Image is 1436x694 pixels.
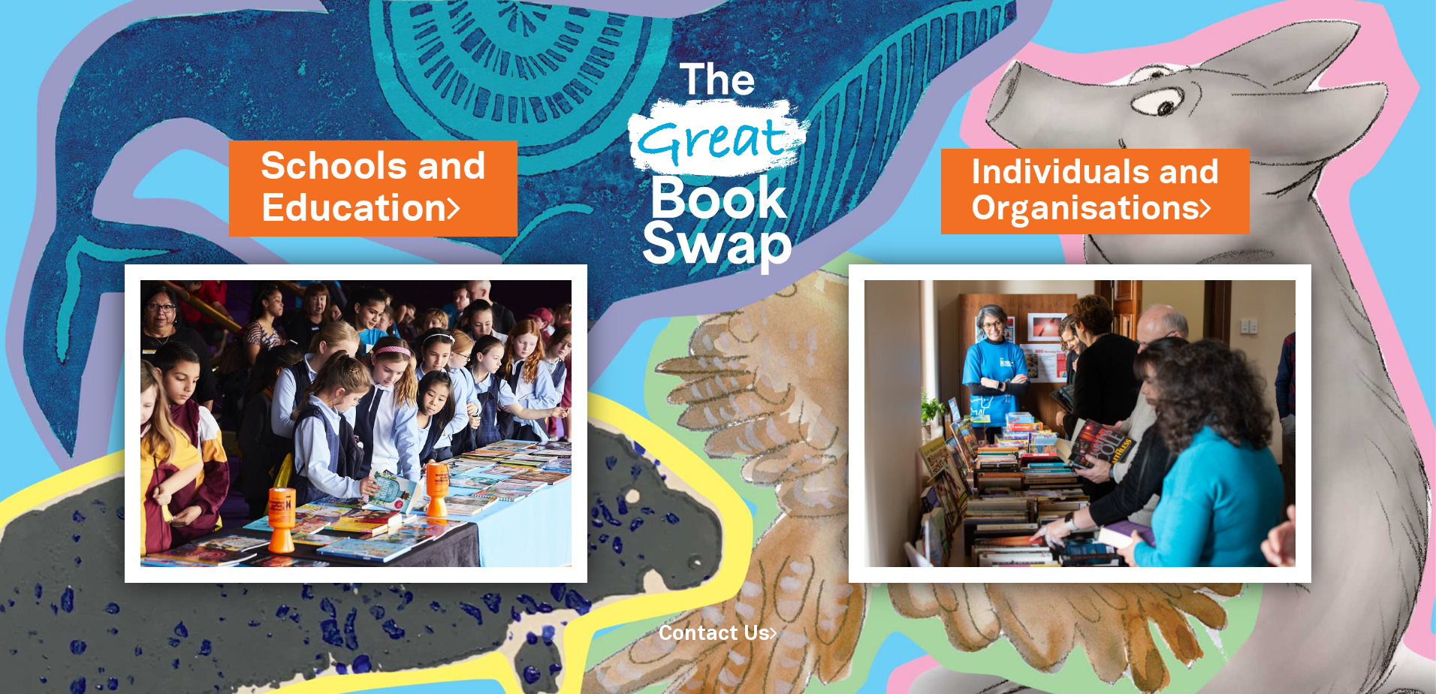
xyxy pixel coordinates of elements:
a: Schools andEducation [261,141,486,236]
a: Contact Us [659,625,777,644]
img: Great Bookswap logo [610,18,827,306]
a: Individuals andOrganisations [971,149,1220,233]
img: Individuals and Organisations [849,264,1311,583]
img: Schools and Education [125,264,587,583]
